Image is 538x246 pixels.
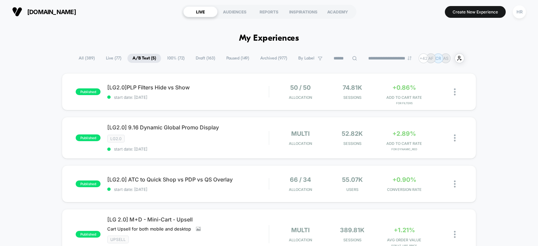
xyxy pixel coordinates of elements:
span: Users [328,187,377,192]
span: Allocation [289,238,312,242]
span: ADD TO CART RATE [380,95,429,100]
img: Visually logo [12,7,22,17]
span: 52.82k [342,130,363,137]
span: for Dynamic_Red [380,148,429,151]
span: Paused ( 149 ) [221,54,254,63]
img: close [454,134,456,141]
span: 50 / 50 [290,84,311,91]
img: close [454,231,456,238]
span: +0.90% [392,176,416,183]
span: [LG2.0] ATC to Quick Shop vs PDP vs QS Overlay [107,176,269,183]
span: published [76,231,101,238]
p: AF [428,56,433,61]
span: Upsell [107,236,129,243]
span: published [76,180,101,187]
h1: My Experiences [239,34,299,43]
img: close [454,88,456,95]
span: for Filters [380,101,429,105]
div: AUDIENCES [218,6,252,17]
span: CONVERSION RATE [380,187,429,192]
span: +2.89% [392,130,416,137]
div: LIVE [183,6,218,17]
span: [LG2.0] 9.16 Dynamic Global Promo Display [107,124,269,131]
span: Live ( 77 ) [101,54,126,63]
span: multi [291,227,310,234]
div: INSPIRATIONS [286,6,320,17]
img: end [408,56,412,60]
span: AVG ORDER VALUE [380,238,429,242]
div: + 42 [419,53,428,63]
span: 66 / 34 [290,176,311,183]
span: 389.81k [340,227,364,234]
span: Sessions [328,141,377,146]
span: [LG2.0]PLP Filters Hide vs Show [107,84,269,91]
span: +0.86% [392,84,416,91]
p: AS [443,56,449,61]
span: Allocation [289,141,312,146]
span: start date: [DATE] [107,147,269,152]
span: [DOMAIN_NAME] [27,8,76,15]
span: All ( 389 ) [74,54,100,63]
button: Create New Experience [445,6,506,18]
div: REPORTS [252,6,286,17]
span: published [76,88,101,95]
span: start date: [DATE] [107,187,269,192]
span: LG2.0 [107,135,125,142]
button: [DOMAIN_NAME] [10,6,78,17]
div: HR [513,5,526,18]
span: 100% ( 72 ) [162,54,190,63]
span: +1.21% [394,227,415,234]
span: start date: [DATE] [107,95,269,100]
span: Archived ( 977 ) [255,54,292,63]
span: Cart Upsell for both mobile and desktop [107,226,191,232]
span: Allocation [289,95,312,100]
div: ACADEMY [320,6,355,17]
span: Allocation [289,187,312,192]
span: multi [291,130,310,137]
span: 55.07k [342,176,363,183]
span: By Label [298,56,314,61]
span: published [76,134,101,141]
span: [LG 2.0] M+D - Mini-Cart - Upsell [107,216,269,223]
button: HR [511,5,528,19]
img: close [454,180,456,188]
span: 74.81k [343,84,362,91]
span: ADD TO CART RATE [380,141,429,146]
span: Sessions [328,95,377,100]
p: CR [435,56,441,61]
span: Draft ( 163 ) [191,54,220,63]
span: Sessions [328,238,377,242]
span: A/B Test ( 5 ) [127,54,161,63]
